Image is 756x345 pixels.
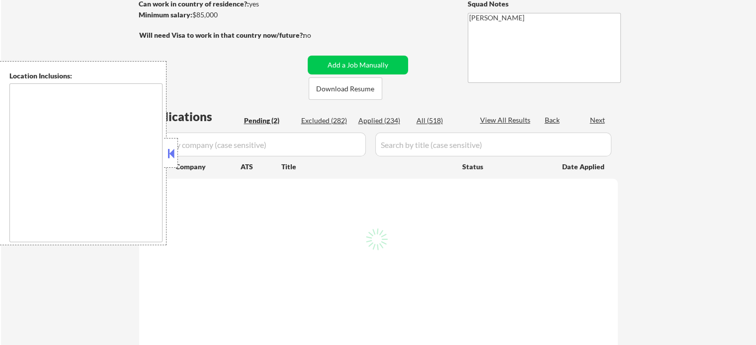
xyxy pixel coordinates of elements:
button: Add a Job Manually [308,56,408,74]
div: View All Results [480,115,533,125]
div: Title [281,162,453,172]
div: Applications [142,111,241,123]
div: All (518) [417,116,466,126]
div: ATS [241,162,281,172]
input: Search by title (case sensitive) [375,133,611,156]
strong: Minimum salary: [139,10,192,19]
div: Company [175,162,241,172]
div: Date Applied [562,162,606,172]
strong: Will need Visa to work in that country now/future?: [139,31,305,39]
div: Pending (2) [244,116,294,126]
input: Search by company (case sensitive) [142,133,366,156]
div: Status [462,157,548,175]
div: $85,000 [139,10,304,20]
div: Location Inclusions: [9,71,163,81]
div: Back [545,115,561,125]
button: Download Resume [309,77,382,100]
div: Excluded (282) [301,116,351,126]
div: Next [590,115,606,125]
div: Applied (234) [358,116,408,126]
div: no [303,30,332,40]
